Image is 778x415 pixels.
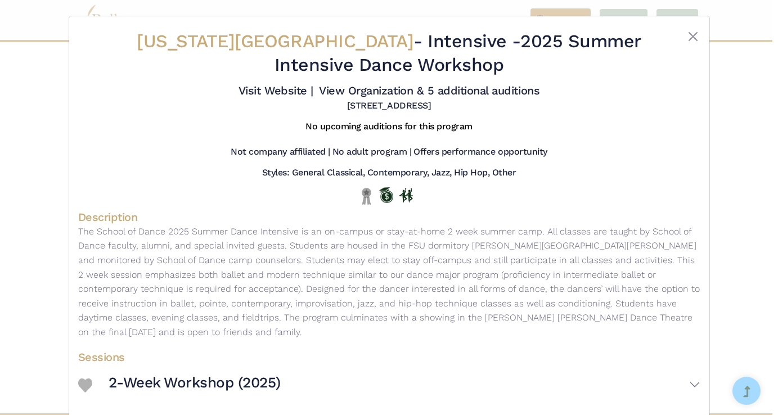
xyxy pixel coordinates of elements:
h4: Sessions [78,350,700,364]
h5: Offers performance opportunity [413,146,547,158]
h5: No adult program | [332,146,411,158]
h3: 2-Week Workshop (2025) [109,373,281,393]
h4: Description [78,210,700,224]
img: Offers Scholarship [379,187,393,203]
h5: No upcoming auditions for this program [305,121,473,133]
h5: [STREET_ADDRESS] [347,100,431,112]
button: 2-Week Workshop (2025) [109,369,700,402]
img: In Person [399,188,413,202]
p: The School of Dance 2025 Summer Dance Intensive is an on-campus or stay-at-home 2 week summer cam... [78,224,700,340]
h2: - 2025 Summer Intensive Dance Workshop [130,30,649,76]
span: [US_STATE][GEOGRAPHIC_DATA] [137,30,413,52]
a: Visit Website | [239,84,313,97]
h5: Not company affiliated | [231,146,330,158]
button: Close [686,30,700,43]
span: Intensive - [428,30,520,52]
h5: Styles: General Classical, Contemporary, Jazz, Hip Hop, Other [262,167,516,179]
img: Heart [78,378,92,393]
a: View Organization & 5 additional auditions [319,84,539,97]
img: Local [359,187,374,205]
